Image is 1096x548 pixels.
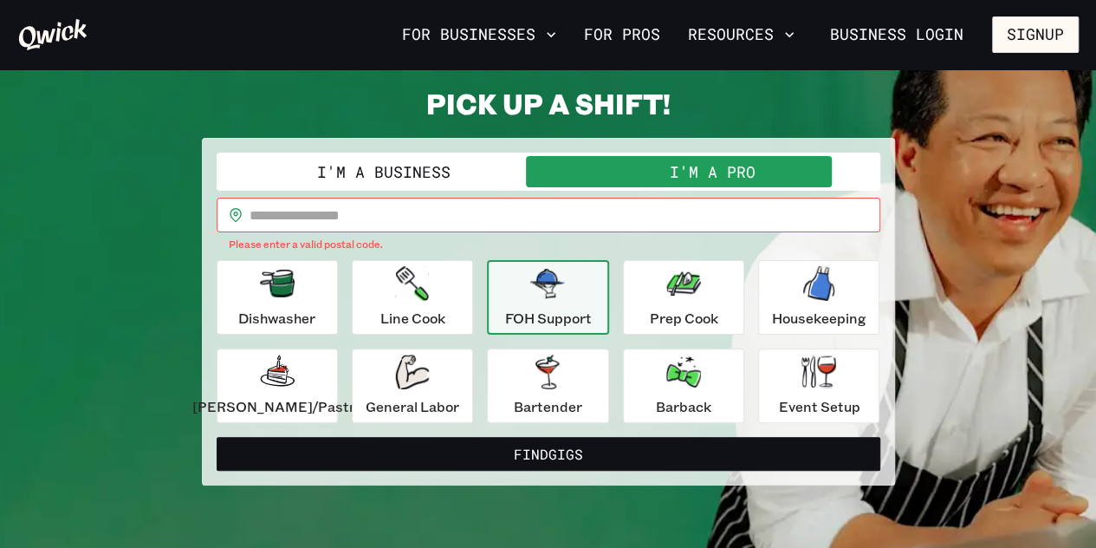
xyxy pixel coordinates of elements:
button: Barback [623,349,744,423]
a: For Pros [577,20,667,49]
button: FOH Support [487,260,608,335]
button: Prep Cook [623,260,744,335]
p: Line Cook [380,308,445,329]
button: For Businesses [395,20,563,49]
button: I'm a Business [220,156,548,187]
p: FOH Support [504,308,591,329]
button: Bartender [487,349,608,423]
p: General Labor [366,396,459,417]
p: Prep Cook [649,308,717,329]
button: Resources [681,20,801,49]
button: I'm a Pro [548,156,877,187]
p: Housekeeping [772,308,866,329]
button: Signup [992,16,1079,53]
p: Barback [656,396,711,417]
h2: PICK UP A SHIFT! [202,86,895,121]
button: FindGigs [217,437,880,472]
p: Bartender [514,396,582,417]
button: Line Cook [352,260,473,335]
button: Housekeeping [758,260,879,335]
a: Business Login [815,16,978,53]
button: [PERSON_NAME]/Pastry [217,349,338,423]
button: Event Setup [758,349,879,423]
button: Dishwasher [217,260,338,335]
p: [PERSON_NAME]/Pastry [192,396,362,417]
button: General Labor [352,349,473,423]
p: Dishwasher [238,308,315,329]
p: Event Setup [778,396,859,417]
p: Please enter a valid postal code. [229,236,868,253]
